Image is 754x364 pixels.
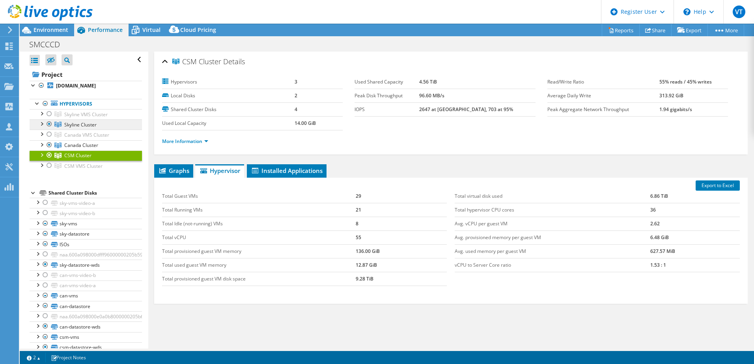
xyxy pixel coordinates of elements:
a: can-datastore-wds [30,321,142,332]
td: Total used guest VM memory [162,258,356,272]
label: Local Disks [162,92,295,100]
span: Skyline Cluster [64,121,97,128]
td: 8 [356,217,447,230]
div: Shared Cluster Disks [49,188,142,198]
b: 3 [295,78,297,85]
a: CSM VMS Cluster [30,161,142,171]
label: Hypervisors [162,78,295,86]
span: Skyline VMS Cluster [64,111,108,118]
span: Virtual [142,26,161,33]
b: 55% reads / 45% writes [659,78,712,85]
a: sky-datastore [30,229,142,239]
a: [DOMAIN_NAME] [30,81,142,91]
a: sky-vms [30,219,142,229]
a: Skyline VMS Cluster [30,109,142,119]
b: 4.56 TiB [419,78,437,85]
td: 627.57 MiB [650,244,740,258]
a: can-datastore [30,301,142,311]
td: Total provisioned guest VM disk space [162,272,356,286]
td: 55 [356,230,447,244]
td: Avg. provisioned memory per guest VM [455,230,650,244]
td: 29 [356,189,447,203]
label: Used Shared Capacity [355,78,419,86]
a: More [707,24,744,36]
label: Used Local Capacity [162,119,295,127]
a: can-vms-video-a [30,280,142,291]
span: CSM Cluster [64,152,91,159]
a: Project Notes [45,353,91,362]
td: 6.48 GiB [650,230,740,244]
b: 313.92 GiB [659,92,683,99]
a: Export to Excel [696,180,740,191]
label: Average Daily Write [547,92,659,100]
td: Total hypervisor CPU cores [455,203,650,217]
a: Project [30,68,142,81]
td: 6.86 TiB [650,189,740,203]
td: Total vCPU [162,230,356,244]
td: 36 [650,203,740,217]
td: 2.62 [650,217,740,230]
a: can-vms [30,291,142,301]
td: Total Running VMs [162,203,356,217]
a: naa.600a098000e0a0b8000000205b6843bb [30,311,142,321]
b: 14.00 GiB [295,120,316,126]
a: csm-vms [30,332,142,342]
a: naa.600a098000dfff96000000205b5990c1 [30,249,142,260]
span: Graphs [158,167,189,175]
td: Total provisioned guest VM memory [162,244,356,258]
label: IOPS [355,106,419,113]
span: CSM VMS Cluster [64,163,103,169]
td: 12.87 GiB [356,258,447,272]
a: Hypervisors [30,99,142,109]
td: Total Idle (not-running) VMs [162,217,356,230]
td: 1.53 : 1 [650,258,740,272]
td: 9.28 TiB [356,272,447,286]
td: Avg. vCPU per guest VM [455,217,650,230]
td: Total Guest VMs [162,189,356,203]
span: CSM Cluster [172,58,221,66]
span: Canada Cluster [64,142,98,149]
a: can-vms-video-b [30,270,142,280]
b: 1.94 gigabits/s [659,106,692,113]
a: sky-datastore-wds [30,260,142,270]
a: Reports [602,24,640,36]
label: Shared Cluster Disks [162,106,295,113]
b: [DOMAIN_NAME] [56,82,96,89]
span: Details [223,57,245,66]
b: 96.60 MB/s [419,92,444,99]
b: 2 [295,92,297,99]
b: 4 [295,106,297,113]
a: 2 [21,353,46,362]
label: Peak Disk Throughput [355,92,419,100]
a: Skyline Cluster [30,119,142,130]
a: Share [639,24,672,36]
label: Read/Write Ratio [547,78,659,86]
a: csm-datastore-wds [30,342,142,353]
h1: SMCCCD [26,40,72,49]
span: Hypervisor [199,167,240,175]
a: ISOs [30,239,142,249]
a: Canada Cluster [30,140,142,150]
a: More Information [162,138,208,145]
a: Export [671,24,708,36]
td: Total virtual disk used [455,189,650,203]
span: Canada VMS Cluster [64,132,109,138]
a: sky-vms-video-b [30,208,142,218]
span: Cloud Pricing [180,26,216,33]
span: Performance [88,26,123,33]
b: 2647 at [GEOGRAPHIC_DATA], 703 at 95% [419,106,513,113]
span: VT [733,6,745,18]
td: 21 [356,203,447,217]
td: vCPU to Server Core ratio [455,258,650,272]
span: Environment [34,26,68,33]
a: Canada VMS Cluster [30,130,142,140]
a: sky-vms-video-a [30,198,142,208]
label: Peak Aggregate Network Throughput [547,106,659,113]
td: Avg. used memory per guest VM [455,244,650,258]
svg: \n [683,8,691,15]
td: 136.00 GiB [356,244,447,258]
span: Installed Applications [251,167,323,175]
a: CSM Cluster [30,150,142,161]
